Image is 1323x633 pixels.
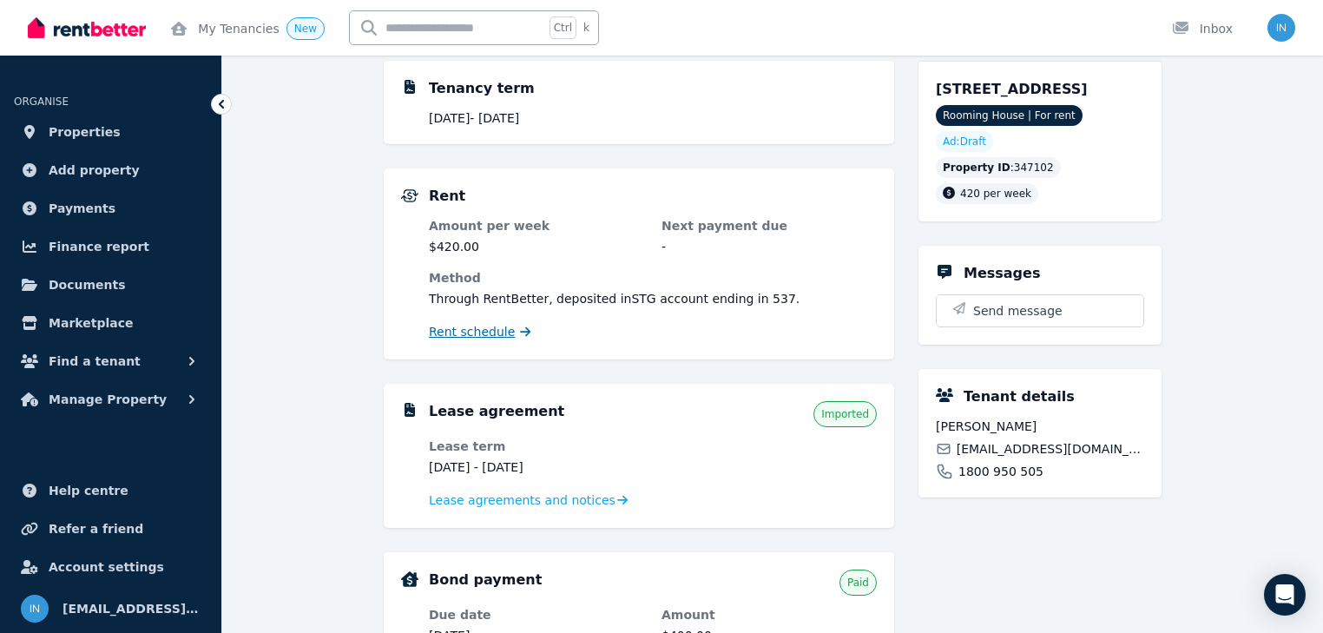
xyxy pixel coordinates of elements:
span: Properties [49,122,121,142]
dt: Amount per week [429,217,644,234]
img: Bond Details [401,571,418,587]
span: Rent schedule [429,323,515,340]
span: Send message [973,302,1063,320]
a: Documents [14,267,207,302]
span: Ctrl [550,16,576,39]
span: Documents [49,274,126,295]
span: Lease agreements and notices [429,491,615,509]
dd: $420.00 [429,238,644,255]
h5: Tenant details [964,386,1075,407]
div: : 347102 [936,157,1061,178]
span: Help centre [49,480,128,501]
a: Refer a friend [14,511,207,546]
a: Help centre [14,473,207,508]
dd: - [661,238,877,255]
a: Rent schedule [429,323,531,340]
h5: Tenancy term [429,78,535,99]
img: Rental Payments [401,189,418,202]
div: Inbox [1172,20,1233,37]
span: Ad: Draft [943,135,986,148]
span: [EMAIL_ADDRESS][DOMAIN_NAME] [63,598,201,619]
span: Rooming House | For rent [936,105,1083,126]
h5: Rent [429,186,465,207]
a: Marketplace [14,306,207,340]
a: Add property [14,153,207,188]
a: Properties [14,115,207,149]
span: Through RentBetter , deposited in STG account ending in 537 . [429,292,800,306]
span: [PERSON_NAME] [936,418,1144,435]
dt: Method [429,269,877,287]
span: Paid [847,576,869,590]
a: Payments [14,191,207,226]
span: ORGANISE [14,96,69,108]
span: 1800 950 505 [958,463,1043,480]
img: info@museliving.com.au [21,595,49,623]
a: Account settings [14,550,207,584]
span: [STREET_ADDRESS] [936,81,1088,97]
a: Lease agreements and notices [429,491,628,509]
p: [DATE] - [DATE] [429,109,877,127]
h5: Lease agreement [429,401,564,422]
h5: Messages [964,263,1040,284]
a: Finance report [14,229,207,264]
dt: Due date [429,606,644,623]
span: Refer a friend [49,518,143,539]
span: Payments [49,198,115,219]
dd: [DATE] - [DATE] [429,458,644,476]
span: Add property [49,160,140,181]
dt: Lease term [429,438,644,455]
h5: Bond payment [429,570,542,590]
span: Find a tenant [49,351,141,372]
span: Property ID [943,161,1010,175]
button: Find a tenant [14,344,207,379]
span: 420 per week [960,188,1031,200]
img: info@museliving.com.au [1267,14,1295,42]
button: Manage Property [14,382,207,417]
span: [EMAIL_ADDRESS][DOMAIN_NAME] [957,440,1144,458]
span: Finance report [49,236,149,257]
span: Manage Property [49,389,167,410]
span: Account settings [49,557,164,577]
dt: Amount [661,606,877,623]
span: k [583,21,589,35]
div: Open Intercom Messenger [1264,574,1306,616]
span: Imported [821,407,869,421]
span: New [294,23,317,35]
span: Marketplace [49,313,133,333]
button: Send message [937,295,1143,326]
dt: Next payment due [661,217,877,234]
img: RentBetter [28,15,146,41]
